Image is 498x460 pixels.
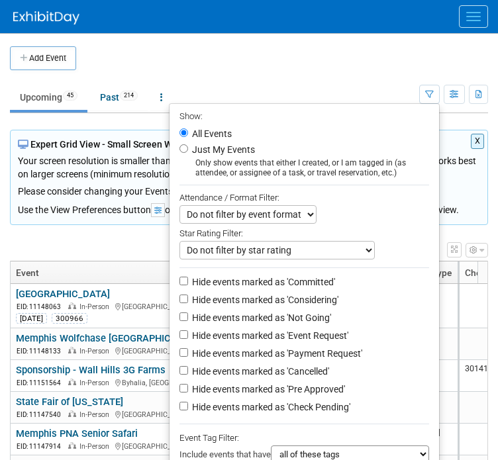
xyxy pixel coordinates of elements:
[17,411,66,418] span: EID: 11147540
[17,443,66,450] span: EID: 11147914
[189,275,335,289] label: Hide events marked as 'Committed'
[189,129,232,138] label: All Events
[79,302,113,311] span: In-Person
[189,143,255,156] label: Just My Events
[17,379,66,387] span: EID: 11151564
[471,134,485,149] button: X
[79,347,113,355] span: In-Person
[68,379,76,385] img: In-Person Event
[17,347,66,355] span: EID: 11148133
[17,303,66,310] span: EID: 11148063
[79,410,113,419] span: In-Person
[68,347,76,353] img: In-Person Event
[189,329,348,342] label: Hide events marked as 'Event Request'
[79,379,113,387] span: In-Person
[79,442,113,451] span: In-Person
[16,408,283,420] div: [GEOGRAPHIC_DATA], [GEOGRAPHIC_DATA]
[189,400,350,414] label: Hide events marked as 'Check Pending'
[18,138,480,151] div: Expert Grid View - Small Screen Warning
[16,428,138,439] a: Memphis PNA Senior Safari
[13,11,79,24] img: ExhibitDay
[16,396,123,408] a: State Fair of [US_STATE]
[16,313,47,324] div: [DATE]
[18,181,480,198] div: Please consider changing your Events Page View Preferences to a setting other than the Expert Grid.
[16,288,110,300] a: [GEOGRAPHIC_DATA]
[68,302,76,309] img: In-Person Event
[120,91,138,101] span: 214
[68,442,76,449] img: In-Person Event
[179,430,429,445] div: Event Tag Filter:
[16,332,234,344] a: Memphis Wolfchase [GEOGRAPHIC_DATA] [DATE]
[10,46,76,70] button: Add Event
[16,300,283,312] div: [GEOGRAPHIC_DATA], [GEOGRAPHIC_DATA]
[189,311,331,324] label: Hide events marked as 'Not Going'
[16,261,280,284] a: Event
[16,345,283,356] div: [GEOGRAPHIC_DATA], [GEOGRAPHIC_DATA]
[179,158,429,178] div: Only show events that either I created, or I am tagged in (as attendee, or assignee of a task, or...
[179,224,429,241] div: Star Rating Filter:
[68,410,76,417] img: In-Person Event
[10,85,87,110] a: Upcoming45
[18,198,480,217] div: Use the View Preferences button on the top-right corner of this page to switch out of the Expert ...
[16,440,283,451] div: [GEOGRAPHIC_DATA], [GEOGRAPHIC_DATA]
[459,5,488,28] button: Menu
[18,151,480,198] div: Your screen resolution is smaller than the recommended size for the Expert Grid view. The Expert ...
[179,190,429,205] div: Attendance / Format Filter:
[189,365,329,378] label: Hide events marked as 'Cancelled'
[90,85,148,110] a: Past214
[52,313,87,324] div: 300966
[189,347,362,360] label: Hide events marked as 'Payment Request'
[16,377,283,388] div: Byhalia, [GEOGRAPHIC_DATA]
[63,91,77,101] span: 45
[189,383,345,396] label: Hide events marked as 'Pre Approved'
[189,293,338,306] label: Hide events marked as 'Considering'
[179,107,429,124] div: Show:
[16,364,166,376] a: Sponsorship - Wall Hills 3G Farms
